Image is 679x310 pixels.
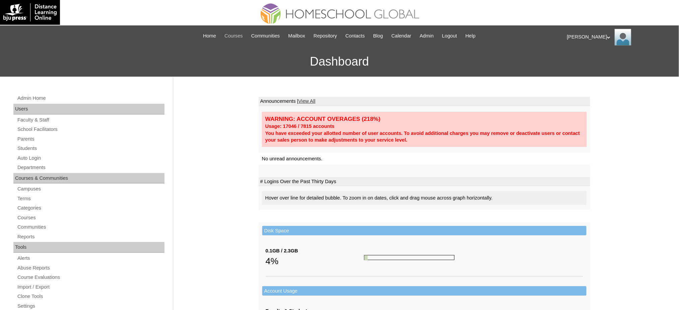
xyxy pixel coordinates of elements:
span: Blog [373,32,383,40]
a: Course Evaluations [17,273,164,282]
a: School Facilitators [17,125,164,134]
div: Courses & Communities [13,173,164,184]
a: Blog [370,32,386,40]
div: 0.1GB / 2.3GB [266,247,364,254]
a: Auto Login [17,154,164,162]
div: You have exceeded your allotted number of user accounts. To avoid additional charges you may remo... [265,130,584,144]
div: [PERSON_NAME] [567,29,673,46]
td: Disk Space [262,226,587,236]
a: Students [17,144,164,153]
a: Mailbox [285,32,309,40]
span: Help [466,32,476,40]
img: logo-white.png [3,3,57,21]
a: Alerts [17,254,164,262]
a: Campuses [17,185,164,193]
div: Tools [13,242,164,253]
a: Help [462,32,479,40]
span: Contacts [345,32,365,40]
a: Communities [248,32,283,40]
a: Admin Home [17,94,164,102]
a: Home [200,32,219,40]
a: Import / Export [17,283,164,291]
a: Clone Tools [17,292,164,301]
a: Reports [17,233,164,241]
span: Calendar [392,32,411,40]
div: WARNING: ACCOUNT OVERAGES (218%) [265,115,584,123]
div: 4% [266,254,364,268]
a: Contacts [342,32,368,40]
a: Terms [17,195,164,203]
td: Account Usage [262,286,587,296]
strong: Usage: 17046 / 7815 accounts [265,124,335,129]
div: Users [13,104,164,114]
span: Courses [224,32,243,40]
a: Repository [310,32,340,40]
img: Ariane Ebuen [615,29,631,46]
a: Calendar [388,32,415,40]
a: View All [298,98,316,104]
td: Announcements | [259,97,590,106]
a: Communities [17,223,164,231]
span: Logout [442,32,457,40]
a: Courses [221,32,246,40]
a: Departments [17,163,164,172]
span: Repository [314,32,337,40]
span: Admin [420,32,434,40]
a: Parents [17,135,164,143]
a: Logout [439,32,461,40]
span: Communities [251,32,280,40]
a: Admin [416,32,437,40]
span: Mailbox [288,32,305,40]
td: No unread announcements. [259,153,590,165]
a: Faculty & Staff [17,116,164,124]
a: Categories [17,204,164,212]
a: Abuse Reports [17,264,164,272]
h3: Dashboard [3,47,676,77]
td: # Logins Over the Past Thirty Days [259,177,590,186]
a: Courses [17,214,164,222]
div: Hover over line for detailed bubble. To zoom in on dates, click and drag mouse across graph horiz... [262,191,587,205]
span: Home [203,32,216,40]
